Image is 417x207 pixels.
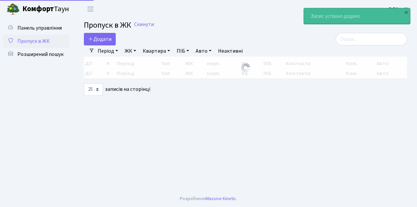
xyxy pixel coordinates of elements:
a: Панель управління [3,21,69,35]
div: Розроблено . [180,195,237,202]
a: Розширений пошук [3,48,69,61]
span: Панель управління [17,24,62,32]
img: logo.png [7,3,20,16]
a: Massive Kinetic [206,195,236,202]
a: Додати [84,33,116,45]
span: Таун [22,4,69,15]
a: ВЛ2 -. К. [389,5,409,13]
a: Квартира [140,45,173,57]
div: × [403,9,409,15]
a: Період [95,45,121,57]
a: Авто [193,45,214,57]
b: Комфорт [22,4,54,14]
label: записів на сторінці [84,83,150,96]
img: Обробка... [240,63,251,73]
span: Пропуск в ЖК [17,38,50,45]
span: Розширений пошук [17,51,63,58]
input: Пошук... [336,33,407,45]
span: Додати [88,36,111,43]
a: Пропуск в ЖК [3,35,69,48]
a: Скинути [134,21,154,28]
span: Пропуск в ЖК [84,19,131,31]
a: Неактивні [215,45,245,57]
button: Переключити навігацію [82,4,99,14]
a: ЖК [122,45,139,57]
select: записів на сторінці [84,83,103,96]
b: ВЛ2 -. К. [389,6,409,13]
a: ПІБ [174,45,192,57]
div: Запис успішно додано. [304,8,410,24]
